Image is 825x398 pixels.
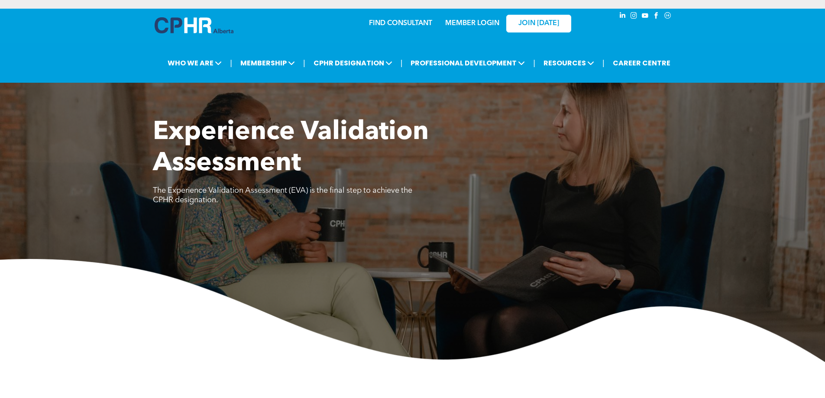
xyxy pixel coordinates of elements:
span: MEMBERSHIP [238,55,298,71]
a: instagram [629,11,639,23]
a: CAREER CENTRE [610,55,673,71]
span: RESOURCES [541,55,597,71]
a: facebook [652,11,661,23]
span: PROFESSIONAL DEVELOPMENT [408,55,527,71]
li: | [230,54,232,72]
li: | [303,54,305,72]
a: MEMBER LOGIN [445,20,499,27]
span: JOIN [DATE] [518,19,559,28]
a: linkedin [618,11,628,23]
span: WHO WE ARE [165,55,224,71]
li: | [533,54,535,72]
img: A blue and white logo for cp alberta [155,17,233,33]
a: JOIN [DATE] [506,15,571,32]
span: The Experience Validation Assessment (EVA) is the final step to achieve the CPHR designation. [153,187,412,204]
a: FIND CONSULTANT [369,20,432,27]
li: | [602,54,605,72]
li: | [401,54,403,72]
span: Experience Validation Assessment [153,120,429,177]
span: CPHR DESIGNATION [311,55,395,71]
a: youtube [641,11,650,23]
a: Social network [663,11,673,23]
